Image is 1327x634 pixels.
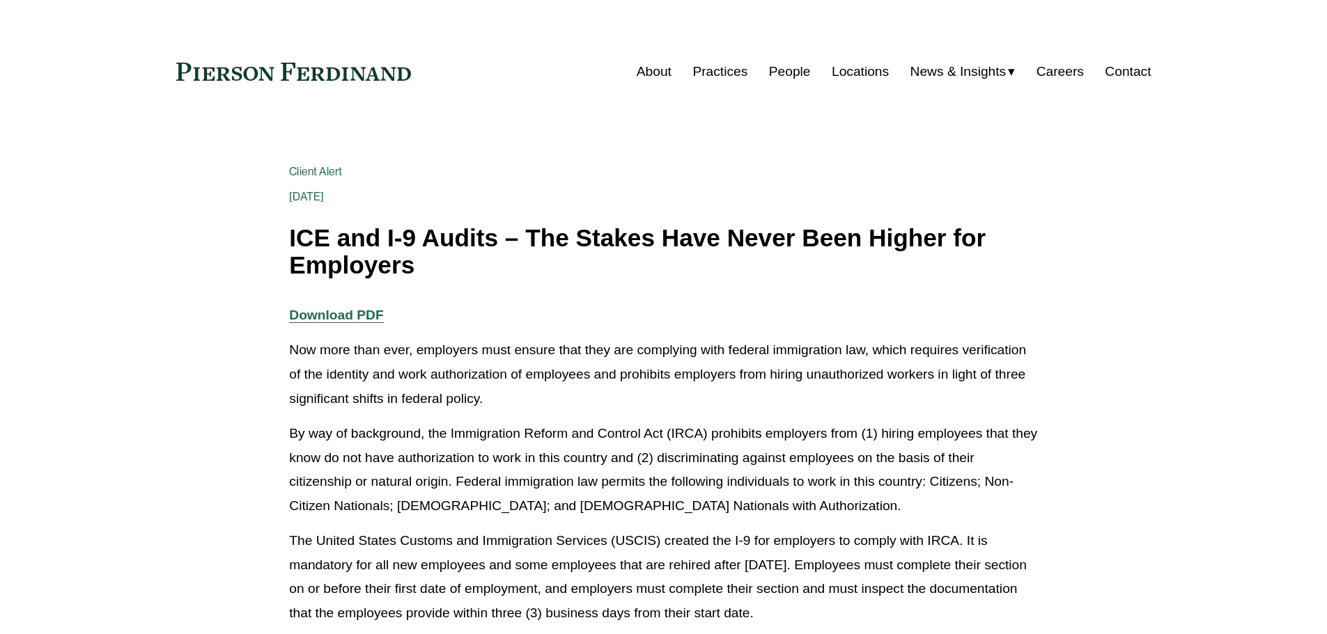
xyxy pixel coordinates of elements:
[289,308,383,322] a: Download PDF
[289,225,1037,278] h1: ICE and I-9 Audits – The Stakes Have Never Been Higher for Employers
[289,190,324,203] span: [DATE]
[637,58,672,85] a: About
[289,338,1037,411] p: Now more than ever, employers must ensure that they are complying with federal immigration law, w...
[289,165,342,178] a: Client Alert
[1037,58,1084,85] a: Careers
[910,60,1007,84] span: News & Insights
[1105,58,1151,85] a: Contact
[289,529,1037,625] p: The United States Customs and Immigration Services (USCIS) created the I-9 for employers to compl...
[769,58,811,85] a: People
[832,58,889,85] a: Locations
[692,58,747,85] a: Practices
[910,58,1016,85] a: folder dropdown
[289,422,1037,518] p: By way of background, the Immigration Reform and Control Act (IRCA) prohibits employers from (1) ...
